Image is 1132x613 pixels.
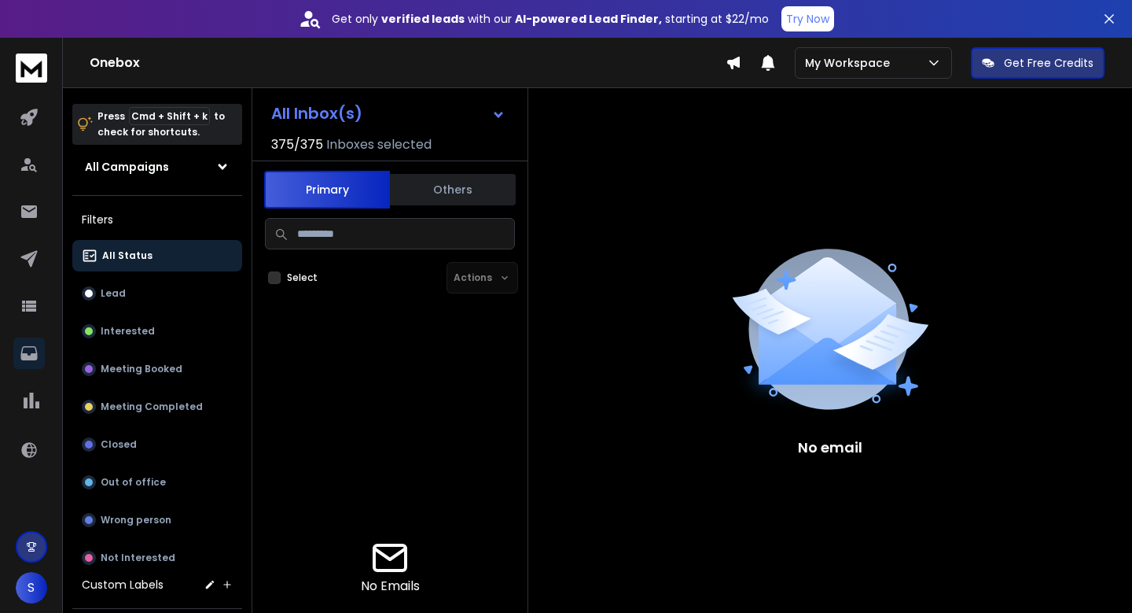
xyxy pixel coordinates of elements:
button: Try Now [781,6,834,31]
button: Out of office [72,467,242,498]
button: S [16,572,47,604]
button: All Campaigns [72,151,242,183]
p: Get only with our starting at $22/mo [332,11,769,27]
p: No email [798,437,862,459]
button: Closed [72,429,242,460]
h3: Inboxes selected [326,135,432,154]
img: logo [16,54,47,83]
h3: Filters [72,209,242,231]
button: Others [390,172,516,207]
p: Lead [101,287,126,300]
p: Interested [101,325,155,338]
p: Meeting Booked [101,363,182,375]
p: All Status [102,249,153,262]
button: Lead [72,278,242,309]
strong: verified leads [381,11,465,27]
button: Wrong person [72,504,242,536]
label: Select [287,271,318,284]
h3: Custom Labels [82,577,164,593]
h1: Onebox [90,54,726,72]
p: Not Interested [101,552,175,564]
p: Wrong person [101,514,171,526]
button: All Status [72,240,242,271]
p: Closed [101,438,137,451]
button: Primary [264,171,390,209]
button: All Inbox(s) [259,98,518,129]
p: No Emails [361,577,420,596]
h1: All Campaigns [85,159,169,175]
p: Out of office [101,476,166,489]
p: Get Free Credits [1004,55,1093,71]
p: Press to check for shortcuts. [97,109,225,140]
h1: All Inbox(s) [271,105,362,121]
button: Not Interested [72,542,242,574]
button: Meeting Booked [72,353,242,385]
span: Cmd + Shift + k [129,107,210,125]
p: My Workspace [805,55,896,71]
button: Interested [72,316,242,347]
span: 375 / 375 [271,135,323,154]
strong: AI-powered Lead Finder, [515,11,662,27]
button: Meeting Completed [72,391,242,423]
p: Meeting Completed [101,401,203,413]
p: Try Now [786,11,829,27]
button: Get Free Credits [971,47,1104,79]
